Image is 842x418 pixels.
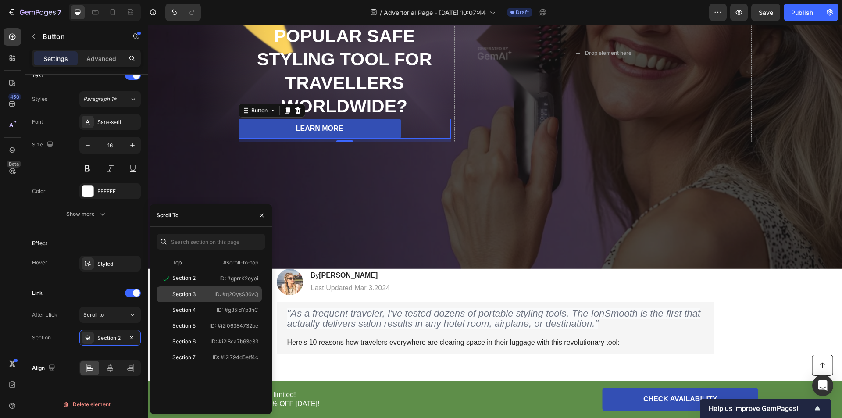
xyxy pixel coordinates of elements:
p: ID: #g35ldYp3hC [217,306,258,314]
div: Link [32,289,43,297]
p: ID: #i2l8ca7b63c33 [210,338,258,346]
span: Save [759,9,773,16]
button: Publish [784,4,821,21]
i: "As a frequent traveler, I've tested dozens of portable styling tools. The IonSmooth is the first... [139,283,553,304]
button: Paragraph 1* [79,91,141,107]
p: #scroll-to-top [223,259,258,267]
button: 7 [4,4,65,21]
div: Section 5 [172,322,196,330]
button: Scroll to [79,307,141,323]
h2: By [162,246,243,257]
img: gempages_586506236850078411-0fa52e0a-a673-453a-af8a-782cdc358bad.webp [129,244,155,271]
div: Section 6 [172,338,196,346]
div: Section [32,334,51,342]
div: Styled [97,260,139,268]
iframe: Design area [148,25,842,418]
div: Hover [32,259,47,267]
div: Publish [791,8,813,17]
span: / [380,8,382,17]
div: Section 2 [97,334,123,342]
div: 450 [8,93,21,100]
strong: CHECK AVAILABILITY [496,371,570,378]
strong: [PERSON_NAME] [171,247,230,254]
div: FFFFFF [97,188,139,196]
div: Section 7 [172,354,196,361]
div: Effect [32,239,47,247]
div: Section 4 [172,306,196,314]
div: Text [32,71,43,79]
div: Section 3 [172,290,196,298]
p: ID: #gprrK2oyei [219,275,258,282]
strong: LEARN MORE [148,100,196,107]
p: Advanced [86,54,116,63]
div: Open Intercom Messenger [812,375,833,396]
span: Draft [516,8,529,16]
div: After click [32,311,57,319]
span: Scroll to [83,311,104,318]
div: Styles [32,95,47,103]
span: Paragraph 1* [83,95,117,103]
p: ID: #i2l06384732be [210,322,258,330]
div: Button [102,82,121,90]
div: Drop element here [437,25,484,32]
p: Settings [43,54,68,63]
span: Advertorial Page - [DATE] 10:07:44 [384,8,486,17]
input: Search section on this page [157,234,265,250]
div: Align [32,362,57,374]
div: Top [172,259,182,267]
p: Here's 10 reasons how travelers everywhere are clearing space in their luggage with this revoluti... [139,314,555,323]
div: Size [32,139,55,151]
div: Section 2 [172,274,196,282]
p: ID: #i2l794d5eff4c [213,354,258,361]
button: Show survey - Help us improve GemPages! [709,403,823,414]
p: ID: #g2QysS36vQ [214,290,258,298]
p: Button [43,31,117,42]
div: Font [32,118,43,126]
p: 7 [57,7,61,18]
div: Undo/Redo [165,4,201,21]
p: Last Updated Mar 3.2024 [163,259,243,268]
button: Save [751,4,780,21]
a: CHECK AVAILABILITY [455,363,610,386]
div: Beta [7,161,21,168]
div: Delete element [62,399,111,410]
a: LEARN MORE [91,94,253,114]
span: Help us improve GemPages! [709,404,812,413]
div: Show more [66,210,107,218]
div: Color [32,187,46,195]
div: Scroll To [157,211,178,219]
button: Delete element [32,397,141,411]
button: Show more [32,206,141,222]
div: Sans-serif [97,118,139,126]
